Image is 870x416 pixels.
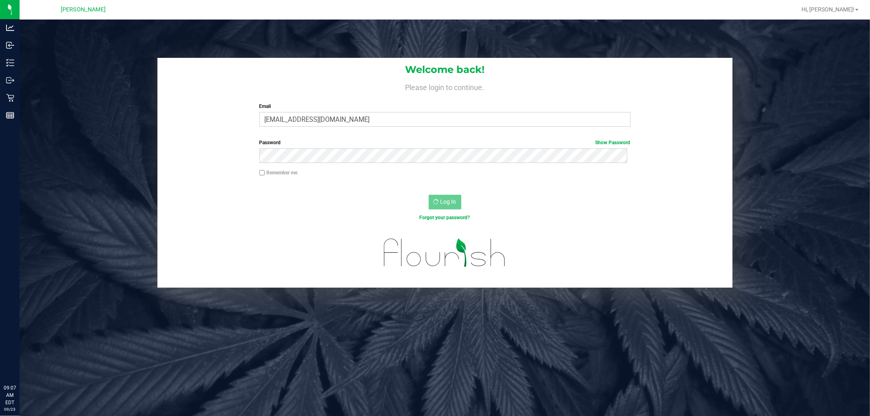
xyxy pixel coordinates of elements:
inline-svg: Outbound [6,76,14,84]
inline-svg: Inbound [6,41,14,49]
inline-svg: Inventory [6,59,14,67]
p: 09/23 [4,406,16,412]
p: 09:07 AM EDT [4,384,16,406]
span: Log In [441,198,456,205]
label: Email [259,103,631,110]
inline-svg: Analytics [6,24,14,32]
input: Remember me [259,170,265,176]
button: Log In [429,195,461,209]
h4: Please login to continue. [157,81,733,91]
span: Hi, [PERSON_NAME]! [801,6,855,13]
a: Show Password [595,140,631,145]
span: [PERSON_NAME] [61,6,106,13]
a: Forgot your password? [420,215,470,220]
inline-svg: Reports [6,111,14,119]
h1: Welcome back! [157,64,733,75]
img: flourish_logo.svg [373,230,517,276]
span: Password [259,140,281,145]
label: Remember me [259,169,298,176]
inline-svg: Retail [6,94,14,102]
